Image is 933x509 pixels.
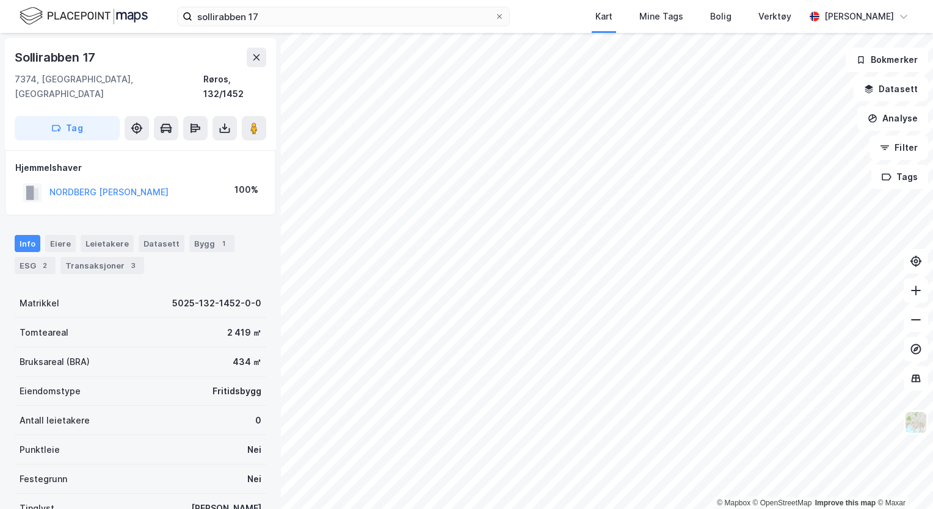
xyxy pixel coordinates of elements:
div: Røros, 132/1452 [203,72,266,101]
a: Improve this map [815,499,876,507]
div: Nei [247,472,261,486]
div: 2 419 ㎡ [227,325,261,340]
div: 434 ㎡ [233,355,261,369]
div: [PERSON_NAME] [824,9,894,24]
div: Antall leietakere [20,413,90,428]
iframe: Chat Widget [872,450,933,509]
div: 3 [127,259,139,272]
div: Kart [595,9,612,24]
a: OpenStreetMap [753,499,812,507]
button: Filter [869,135,928,160]
div: Kontrollprogram for chat [872,450,933,509]
div: Bruksareal (BRA) [20,355,90,369]
div: Festegrunn [20,472,67,486]
button: Tags [871,165,928,189]
div: Nei [247,442,261,457]
div: Tomteareal [20,325,68,340]
img: Z [904,411,928,434]
div: Sollirabben 17 [15,48,98,67]
div: 7374, [GEOGRAPHIC_DATA], [GEOGRAPHIC_DATA] [15,72,203,101]
a: Mapbox [717,499,750,507]
div: Matrikkel [20,296,59,311]
div: Leietakere [81,235,134,252]
div: Fritidsbygg [212,384,261,399]
div: Eiendomstype [20,384,81,399]
div: 5025-132-1452-0-0 [172,296,261,311]
div: Bolig [710,9,732,24]
div: 100% [234,182,258,197]
div: Mine Tags [639,9,683,24]
div: Bygg [189,235,234,252]
div: Verktøy [758,9,791,24]
div: Hjemmelshaver [15,161,266,175]
div: 0 [255,413,261,428]
button: Analyse [857,106,928,131]
div: Datasett [139,235,184,252]
button: Datasett [854,77,928,101]
div: Eiere [45,235,76,252]
div: Transaksjoner [60,257,144,274]
img: logo.f888ab2527a4732fd821a326f86c7f29.svg [20,5,148,27]
button: Tag [15,116,120,140]
div: ESG [15,257,56,274]
div: Punktleie [20,442,60,457]
div: Info [15,235,40,252]
input: Søk på adresse, matrikkel, gårdeiere, leietakere eller personer [192,7,495,26]
button: Bokmerker [846,48,928,72]
div: 2 [38,259,51,272]
div: 1 [217,237,230,250]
